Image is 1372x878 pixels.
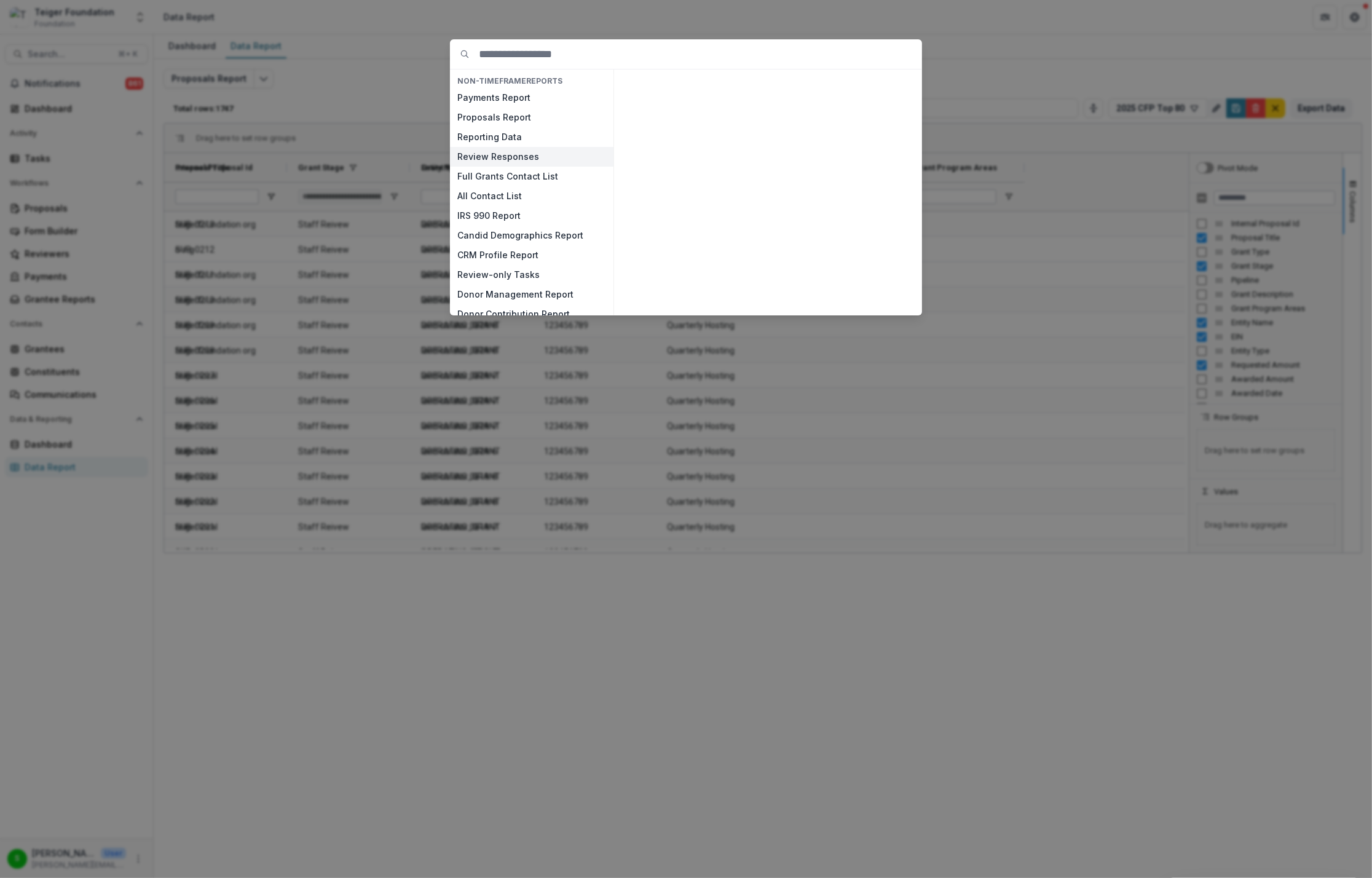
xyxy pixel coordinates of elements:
button: Donor Contribution Report [450,304,613,324]
button: Payments Report [450,88,613,108]
button: Donor Management Report [450,285,613,304]
button: Review Responses [450,147,613,167]
button: Reporting Data [450,127,613,147]
button: Candid Demographics Report [450,226,613,245]
h4: NON-TIMEFRAME Reports [450,74,613,88]
button: CRM Profile Report [450,245,613,265]
button: All Contact List [450,186,613,206]
button: IRS 990 Report [450,206,613,226]
button: Review-only Tasks [450,265,613,285]
button: Full Grants Contact List [450,167,613,186]
button: Proposals Report [450,108,613,127]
